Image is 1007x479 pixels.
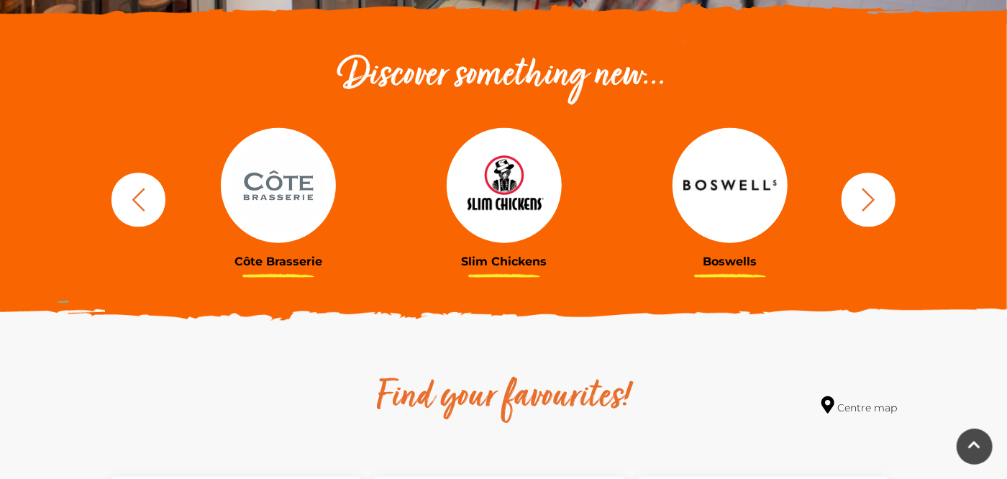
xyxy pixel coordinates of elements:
a: Boswells [628,128,832,268]
a: Slim Chickens [402,128,606,268]
h3: Boswells [628,255,832,268]
h2: Find your favourites! [241,375,766,421]
h2: Discover something new... [104,53,903,99]
a: Centre map [821,396,897,416]
h3: Côte Brasserie [176,255,381,268]
h3: Slim Chickens [402,255,606,268]
a: Côte Brasserie [176,128,381,268]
